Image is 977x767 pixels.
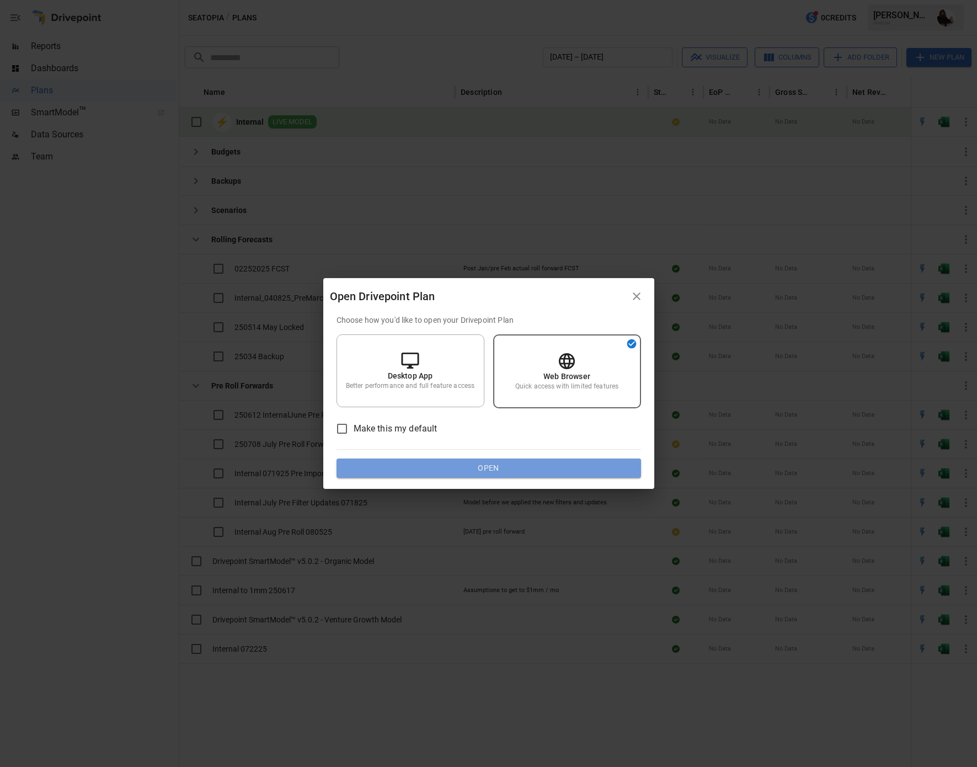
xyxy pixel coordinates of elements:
span: Make this my default [354,422,437,435]
p: Better performance and full feature access [346,381,474,391]
p: Desktop App [388,370,433,381]
p: Web Browser [543,371,590,382]
div: Open Drivepoint Plan [330,287,626,305]
p: Choose how you'd like to open your Drivepoint Plan [337,315,641,326]
p: Quick access with limited features [515,382,618,391]
button: Open [337,459,641,478]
